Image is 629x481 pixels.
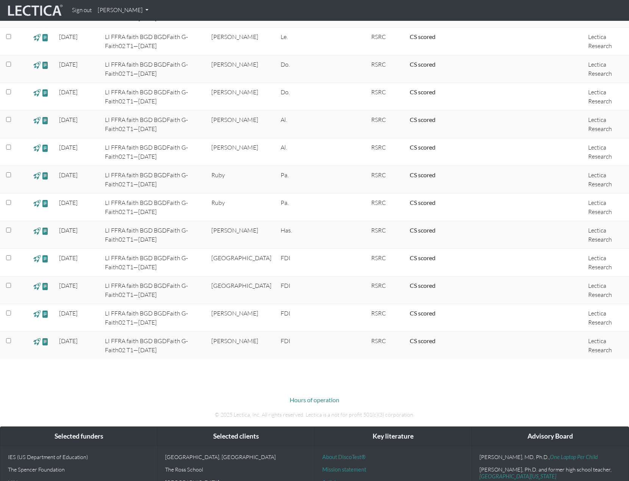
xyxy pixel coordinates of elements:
span: view [42,88,49,97]
span: view [33,144,41,152]
td: LI FFRA faith BGD BGDFaith G-Faith02 T1—[DATE] [100,166,207,194]
span: view [33,309,41,318]
td: LI FFRA faith BGD BGDFaith G-Faith02 T1—[DATE] [100,332,207,359]
td: Lectica Research [584,249,629,276]
div: Selected funders [0,427,157,446]
td: LI FFRA faith BGD BGDFaith G-Faith02 T1—[DATE] [100,55,207,83]
td: [GEOGRAPHIC_DATA] [207,249,276,276]
div: Key literature [315,427,471,446]
td: Lectica Research [584,276,629,304]
span: view [42,199,49,208]
td: RSRC [367,138,405,166]
td: RSRC [367,332,405,359]
p: IES (US Department of Education) [8,454,150,460]
a: Completed = assessment has been completed; CS scored = assessment has been CLAS scored; LS scored... [410,199,435,206]
span: view [33,171,41,180]
td: Lectica Research [584,194,629,221]
td: Pa. [276,166,333,194]
a: Completed = assessment has been completed; CS scored = assessment has been CLAS scored; LS scored... [410,282,435,289]
span: view [33,226,41,235]
td: FDI [276,304,333,332]
span: view [42,171,49,180]
span: view [42,116,49,125]
span: view [42,226,49,235]
td: [DATE] [55,111,100,138]
span: view [33,88,41,97]
td: Lectica Research [584,332,629,359]
td: [DATE] [55,276,100,304]
p: © 2025 Lectica, Inc. All rights reserved. Lectica is a not for profit 501(c)(3) corporation. [105,411,525,419]
span: view [33,33,41,42]
span: view [33,254,41,263]
td: LI FFRA faith BGD BGDFaith G-Faith02 T1—[DATE] [100,83,207,111]
td: Lectica Research [584,111,629,138]
td: RSRC [367,194,405,221]
td: Ruby [207,166,276,194]
a: Completed = assessment has been completed; CS scored = assessment has been CLAS scored; LS scored... [410,226,435,234]
a: Completed = assessment has been completed; CS scored = assessment has been CLAS scored; LS scored... [410,337,435,344]
td: Do. [276,83,333,111]
td: [DATE] [55,304,100,332]
td: [PERSON_NAME] [207,83,276,111]
td: Lectica Research [584,138,629,166]
p: The Ross School [165,466,307,473]
a: [GEOGRAPHIC_DATA][US_STATE] [479,473,556,479]
td: [DATE] [55,194,100,221]
td: Al. [276,138,333,166]
td: RSRC [367,276,405,304]
span: view [33,116,41,125]
td: [PERSON_NAME] [207,111,276,138]
td: RSRC [367,111,405,138]
span: view [42,309,49,318]
a: Completed = assessment has been completed; CS scored = assessment has been CLAS scored; LS scored... [410,309,435,317]
td: [PERSON_NAME] [207,138,276,166]
a: Completed = assessment has been completed; CS scored = assessment has been CLAS scored; LS scored... [410,144,435,151]
span: view [33,199,41,208]
td: Lectica Research [584,166,629,194]
td: Has. [276,221,333,249]
td: LI FFRA faith BGD BGDFaith G-Faith02 T1—[DATE] [100,249,207,276]
td: [DATE] [55,28,100,55]
td: LI FFRA faith BGD BGDFaith G-Faith02 T1—[DATE] [100,194,207,221]
span: view [42,144,49,152]
span: view [42,33,49,42]
td: [DATE] [55,332,100,359]
td: Lectica Research [584,28,629,55]
a: About DiscoTest® [322,454,365,460]
img: lecticalive [6,3,63,18]
td: LI FFRA faith BGD BGDFaith G-Faith02 T1—[DATE] [100,28,207,55]
td: RSRC [367,166,405,194]
td: [DATE] [55,55,100,83]
a: Hours of operation [290,396,339,403]
td: [DATE] [55,249,100,276]
a: Completed = assessment has been completed; CS scored = assessment has been CLAS scored; LS scored... [410,171,435,178]
td: Lectica Research [584,83,629,111]
td: LI FFRA faith BGD BGDFaith G-Faith02 T1—[DATE] [100,111,207,138]
a: Mission statement [322,466,366,473]
td: [PERSON_NAME] [207,55,276,83]
td: Le. [276,28,333,55]
a: Sign out [69,3,95,18]
td: Pa. [276,194,333,221]
span: view [42,282,49,290]
td: LI FFRA faith BGD BGDFaith G-Faith02 T1—[DATE] [100,138,207,166]
span: view [42,337,49,346]
td: FDI [276,332,333,359]
div: Advisory Board [472,427,629,446]
td: Lectica Research [584,304,629,332]
span: view [33,282,41,290]
td: Do. [276,55,333,83]
td: RSRC [367,221,405,249]
p: [GEOGRAPHIC_DATA], [GEOGRAPHIC_DATA] [165,454,307,460]
td: [DATE] [55,138,100,166]
span: view [33,337,41,346]
a: Completed = assessment has been completed; CS scored = assessment has been CLAS scored; LS scored... [410,116,435,123]
a: Completed = assessment has been completed; CS scored = assessment has been CLAS scored; LS scored... [410,88,435,95]
td: [DATE] [55,221,100,249]
td: RSRC [367,28,405,55]
td: RSRC [367,55,405,83]
p: [PERSON_NAME], MD, Ph.D., [479,454,621,460]
td: Ruby [207,194,276,221]
span: view [42,61,49,69]
a: One Laptop Per Child [550,454,598,460]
